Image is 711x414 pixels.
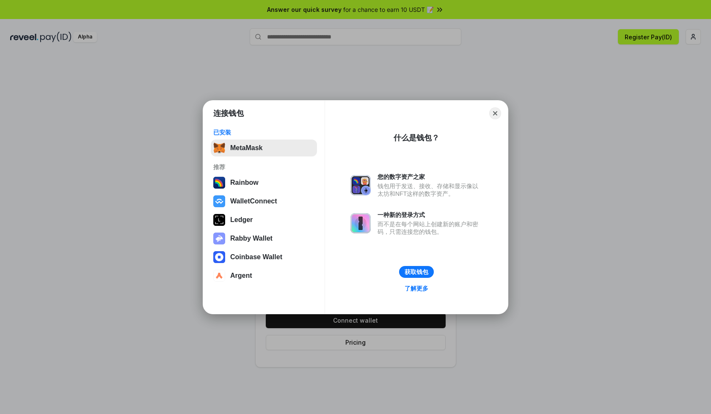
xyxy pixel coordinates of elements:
[230,179,259,186] div: Rainbow
[213,270,225,282] img: svg+xml,%3Csvg%20width%3D%2228%22%20height%3D%2228%22%20viewBox%3D%220%200%2028%2028%22%20fill%3D...
[394,133,439,143] div: 什么是钱包？
[378,182,482,197] div: 钱包用于发送、接收、存储和显示像以太坊和NFT这样的数字资产。
[211,211,317,228] button: Ledger
[230,235,273,242] div: Rabby Wallet
[213,129,314,136] div: 已安装
[378,173,482,181] div: 您的数字资产之家
[405,285,428,292] div: 了解更多
[213,233,225,244] img: svg+xml,%3Csvg%20xmlns%3D%22http%3A%2F%2Fwww.w3.org%2F2000%2Fsvg%22%20fill%3D%22none%22%20viewBox...
[399,266,434,278] button: 获取钱包
[230,216,253,224] div: Ledger
[213,108,244,118] h1: 连接钱包
[230,253,282,261] div: Coinbase Wallet
[230,197,277,205] div: WalletConnect
[213,214,225,226] img: svg+xml,%3Csvg%20xmlns%3D%22http%3A%2F%2Fwww.w3.org%2F2000%2Fsvg%22%20width%3D%2228%22%20height%3...
[230,272,252,280] div: Argent
[350,213,371,233] img: svg+xml,%3Csvg%20xmlns%3D%22http%3A%2F%2Fwww.w3.org%2F2000%2Fsvg%22%20fill%3D%22none%22%20viewBox...
[213,251,225,263] img: svg+xml,%3Csvg%20width%3D%2228%22%20height%3D%2228%22%20viewBox%3D%220%200%2028%2028%22%20fill%3D...
[350,175,371,195] img: svg+xml,%3Csvg%20xmlns%3D%22http%3A%2F%2Fwww.w3.org%2F2000%2Fsvg%22%20fill%3D%22none%22%20viewBox...
[211,140,317,156] button: MetaMask
[400,283,433,294] a: 了解更多
[211,249,317,266] button: Coinbase Wallet
[378,220,482,236] div: 而不是在每个网站上创建新的账户和密码，只需连接您的钱包。
[489,107,501,119] button: Close
[211,174,317,191] button: Rainbow
[230,144,262,152] div: MetaMask
[211,193,317,210] button: WalletConnect
[213,163,314,171] div: 推荐
[213,195,225,207] img: svg+xml,%3Csvg%20width%3D%2228%22%20height%3D%2228%22%20viewBox%3D%220%200%2028%2028%22%20fill%3D...
[211,267,317,284] button: Argent
[378,211,482,219] div: 一种新的登录方式
[213,142,225,154] img: svg+xml,%3Csvg%20fill%3D%22none%22%20height%3D%2233%22%20viewBox%3D%220%200%2035%2033%22%20width%...
[405,268,428,276] div: 获取钱包
[213,177,225,189] img: svg+xml,%3Csvg%20width%3D%22120%22%20height%3D%22120%22%20viewBox%3D%220%200%20120%20120%22%20fil...
[211,230,317,247] button: Rabby Wallet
